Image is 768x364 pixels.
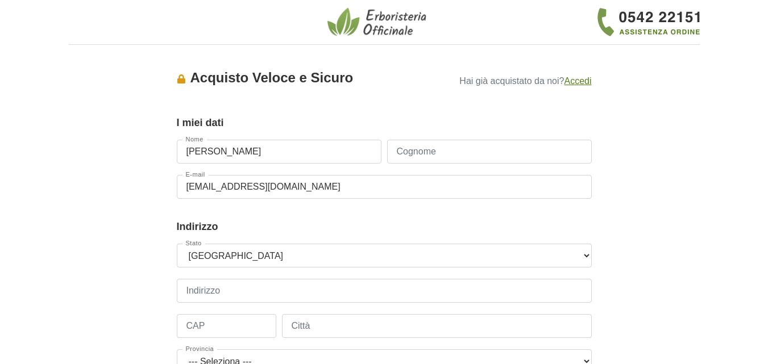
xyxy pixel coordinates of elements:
[282,314,592,338] input: Città
[182,136,207,143] label: Nome
[182,240,205,246] label: Stato
[177,314,276,338] input: CAP
[182,171,209,178] label: E-mail
[564,76,591,86] a: Accedi
[387,140,592,164] input: Cognome
[177,140,381,164] input: Nome
[182,346,218,352] label: Provincia
[177,279,592,303] input: Indirizzo
[177,175,592,199] input: E-mail
[177,219,592,235] legend: Indirizzo
[177,68,439,88] div: Acquisto Veloce e Sicuro
[439,72,591,88] p: Hai già acquistato da noi?
[177,115,592,131] legend: I miei dati
[327,7,430,37] img: Erboristeria Officinale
